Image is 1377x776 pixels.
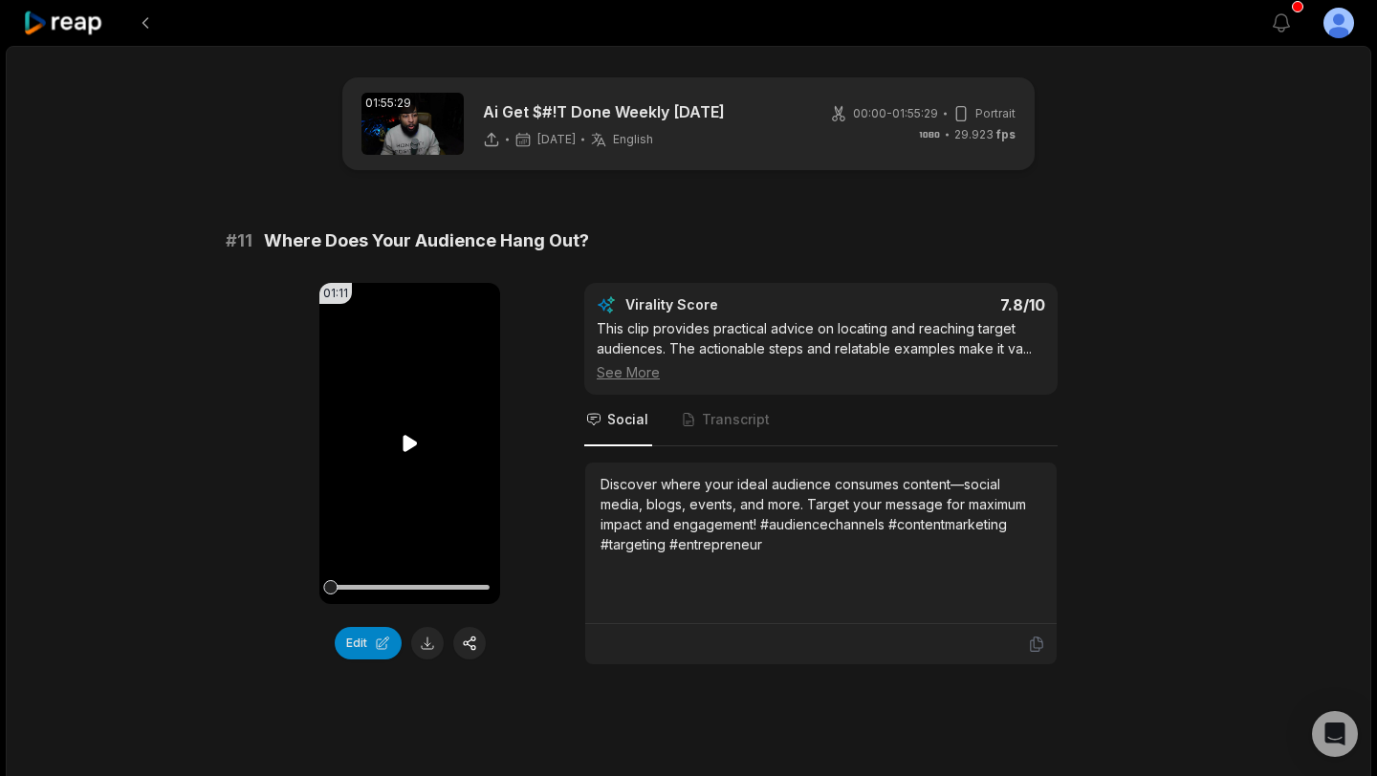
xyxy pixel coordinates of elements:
video: Your browser does not support mp4 format. [319,283,500,604]
span: [DATE] [537,132,576,147]
button: Edit [335,627,402,659]
nav: Tabs [584,395,1058,446]
div: Virality Score [625,295,831,314]
span: 29.923 [954,126,1016,143]
div: See More [597,362,1045,382]
div: Discover where your ideal audience consumes content—social media, blogs, events, and more. Target... [601,474,1041,554]
span: Transcript [702,410,770,429]
span: Where Does Your Audience Hang Out? [264,227,589,254]
span: # 11 [226,227,252,254]
p: Ai Get $#!T Done Weekly [DATE] [483,100,725,123]
span: English [613,132,653,147]
div: 7.8 /10 [841,295,1046,314]
span: fps [996,127,1016,141]
div: 01:55:29 [361,93,415,114]
span: Portrait [975,105,1016,122]
span: Social [607,410,648,429]
div: This clip provides practical advice on locating and reaching target audiences. The actionable ste... [597,318,1045,382]
div: Open Intercom Messenger [1312,711,1358,757]
span: 00:00 - 01:55:29 [853,105,938,122]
